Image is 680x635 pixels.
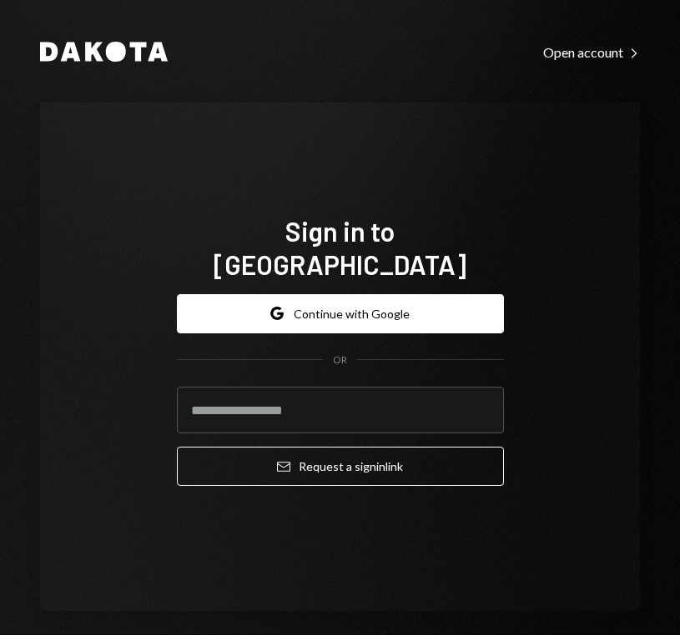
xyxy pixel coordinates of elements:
a: Open account [543,42,640,61]
div: OR [333,353,347,367]
h1: Sign in to [GEOGRAPHIC_DATA] [177,214,504,281]
div: Open account [543,44,640,61]
button: Continue with Google [177,294,504,333]
button: Request a signinlink [177,447,504,486]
